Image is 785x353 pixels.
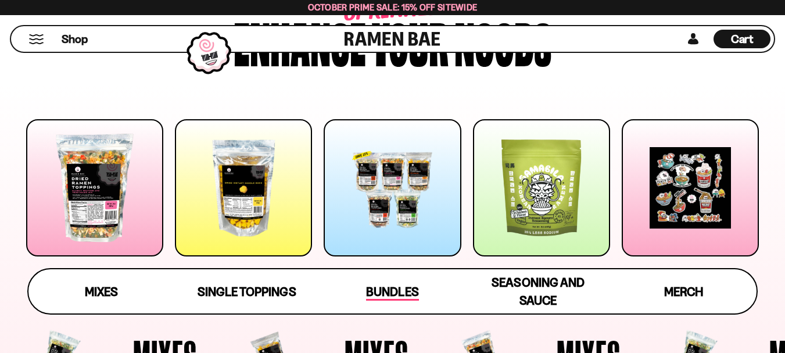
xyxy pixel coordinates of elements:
[308,2,478,13] span: October Prime Sale: 15% off Sitewide
[611,269,757,313] a: Merch
[372,13,449,69] div: your
[465,269,611,313] a: Seasoning and Sauce
[664,284,703,299] span: Merch
[62,30,88,48] a: Shop
[731,32,754,46] span: Cart
[234,13,366,69] div: Enhance
[320,269,465,313] a: Bundles
[714,26,770,52] div: Cart
[174,269,320,313] a: Single Toppings
[85,284,118,299] span: Mixes
[366,284,418,301] span: Bundles
[492,275,584,308] span: Seasoning and Sauce
[28,34,44,44] button: Mobile Menu Trigger
[62,31,88,47] span: Shop
[454,13,551,69] div: noods
[28,269,174,313] a: Mixes
[198,284,296,299] span: Single Toppings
